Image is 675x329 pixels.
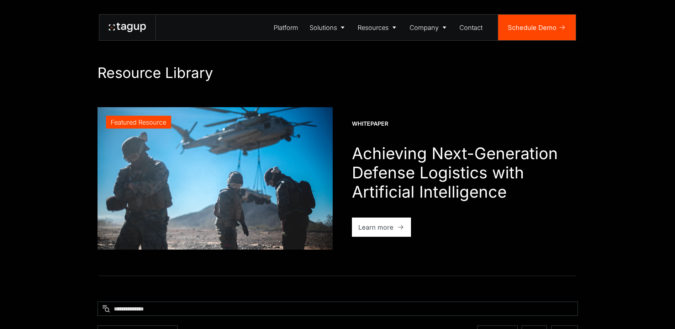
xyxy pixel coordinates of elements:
div: Schedule Demo [508,23,557,32]
div: Contact [459,23,482,32]
a: Featured Resource [97,107,333,250]
div: Solutions [310,23,337,32]
a: Learn more [352,218,411,237]
a: Solutions [304,15,352,40]
a: Platform [268,15,304,40]
div: Resources [358,23,389,32]
h1: Resource Library [97,64,578,82]
div: Learn more [358,223,394,232]
a: Contact [454,15,489,40]
a: Schedule Demo [498,15,576,40]
a: Company [404,15,454,40]
div: Featured Resource [111,117,166,127]
div: Company [410,23,439,32]
div: Whitepaper [352,120,388,128]
h1: Achieving Next-Generation Defense Logistics with Artificial Intelligence [352,144,578,202]
div: Platform [274,23,298,32]
a: Resources [352,15,404,40]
